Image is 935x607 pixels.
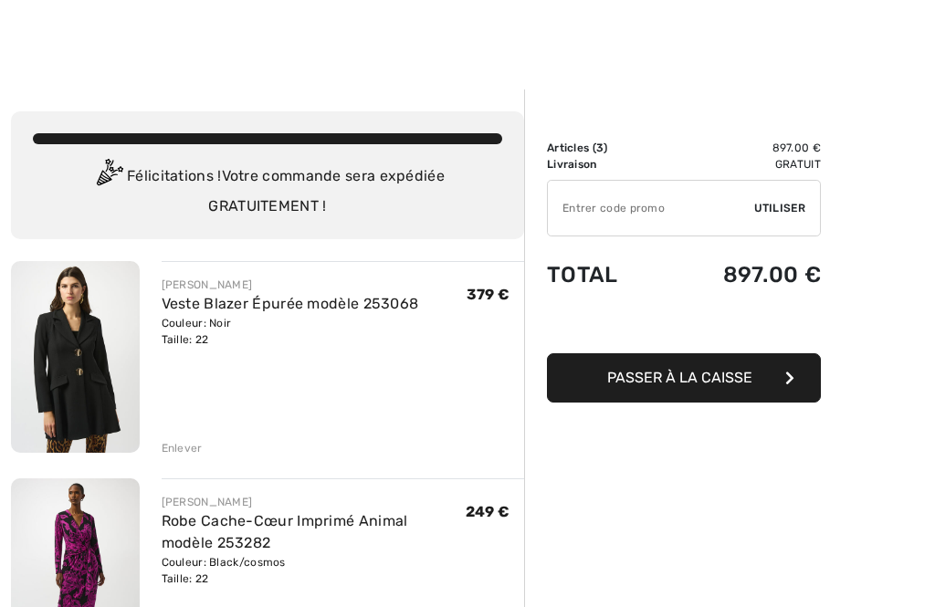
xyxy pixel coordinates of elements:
[547,244,662,306] td: Total
[548,181,754,235] input: Code promo
[162,295,419,312] a: Veste Blazer Épurée modèle 253068
[162,315,419,348] div: Couleur: Noir Taille: 22
[662,244,821,306] td: 897.00 €
[754,200,805,216] span: Utiliser
[607,369,752,386] span: Passer à la caisse
[547,353,821,403] button: Passer à la caisse
[547,156,662,173] td: Livraison
[596,141,604,154] span: 3
[466,503,510,520] span: 249 €
[662,156,821,173] td: Gratuit
[162,494,466,510] div: [PERSON_NAME]
[90,159,127,195] img: Congratulation2.svg
[162,512,408,551] a: Robe Cache-Cœur Imprimé Animal modèle 253282
[547,140,662,156] td: Articles ( )
[162,440,203,456] div: Enlever
[33,159,502,217] div: Félicitations ! Votre commande sera expédiée GRATUITEMENT !
[467,286,510,303] span: 379 €
[662,140,821,156] td: 897.00 €
[11,261,140,453] img: Veste Blazer Épurée modèle 253068
[162,277,419,293] div: [PERSON_NAME]
[162,554,466,587] div: Couleur: Black/cosmos Taille: 22
[547,306,821,347] iframe: PayPal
